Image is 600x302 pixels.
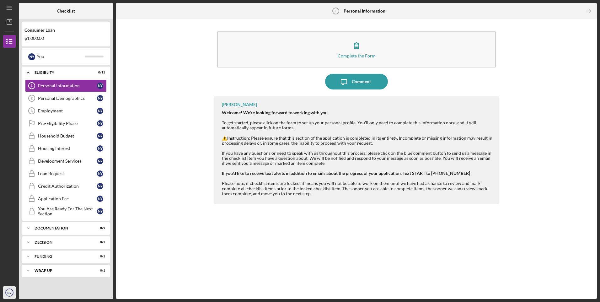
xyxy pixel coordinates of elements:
tspan: 2 [31,96,33,100]
div: ⚠️ : Please ensure that this section of the application is completed in its entirety. Incomplete ... [222,136,492,196]
a: You Are Ready For The Next SectionNY [25,205,107,218]
div: N Y [97,145,103,152]
div: N Y [97,183,103,189]
div: $1,000.00 [24,36,107,41]
a: Housing InterestNY [25,142,107,155]
div: N Y [97,170,103,177]
div: N Y [97,196,103,202]
button: NY [3,286,16,299]
a: Household BudgetNY [25,130,107,142]
div: Personal Demographics [38,96,97,101]
a: 3EmploymentNY [25,105,107,117]
a: 2Personal DemographicsNY [25,92,107,105]
div: N Y [97,208,103,214]
a: Credit AuthorizationNY [25,180,107,192]
div: [PERSON_NAME] [222,102,257,107]
div: 0 / 11 [94,71,105,74]
div: Personal Information [38,83,97,88]
div: N Y [97,133,103,139]
div: Consumer Loan [24,28,107,33]
tspan: 3 [31,109,33,113]
div: 0 / 1 [94,240,105,244]
a: Development ServicesNY [25,155,107,167]
div: Housing Interest [38,146,97,151]
div: 0 / 1 [94,269,105,272]
div: N Y [28,53,35,60]
a: Loan RequestNY [25,167,107,180]
text: NY [7,291,12,294]
div: Credit Authorization [38,184,97,189]
div: N Y [97,83,103,89]
button: Comment [325,74,388,89]
strong: If you'd like to receive text alerts in addition to emails about the progress of your application... [222,170,470,176]
div: Pre-Eligibility Phase [38,121,97,126]
div: 0 / 1 [94,255,105,258]
a: Application FeeNY [25,192,107,205]
div: Loan Request [38,171,97,176]
div: N Y [97,95,103,101]
div: Comment [352,74,371,89]
a: Pre-Eligibility PhaseNY [25,117,107,130]
div: Household Budget [38,133,97,138]
div: Complete the Form [338,53,376,58]
div: You Are Ready For The Next Section [38,206,97,216]
div: N Y [97,158,103,164]
div: Eligiblity [35,71,89,74]
div: Wrap up [35,269,89,272]
div: Application Fee [38,196,97,201]
strong: Instruction [227,135,249,141]
strong: Welcome! We're looking forward to working with you. [222,110,329,115]
div: Decision [35,240,89,244]
div: Employment [38,108,97,113]
tspan: 1 [335,9,336,13]
div: Funding [35,255,89,258]
div: N Y [97,120,103,127]
tspan: 1 [31,84,33,88]
div: To get started, please click on the form to set up your personal profile. You'll only need to com... [222,110,492,130]
div: N Y [97,108,103,114]
button: Complete the Form [217,31,496,67]
b: Personal Information [344,8,385,13]
div: Documentation [35,226,89,230]
div: Development Services [38,159,97,164]
div: 0 / 9 [94,226,105,230]
div: You [37,51,85,62]
b: Checklist [57,8,75,13]
a: 1Personal InformationNY [25,79,107,92]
